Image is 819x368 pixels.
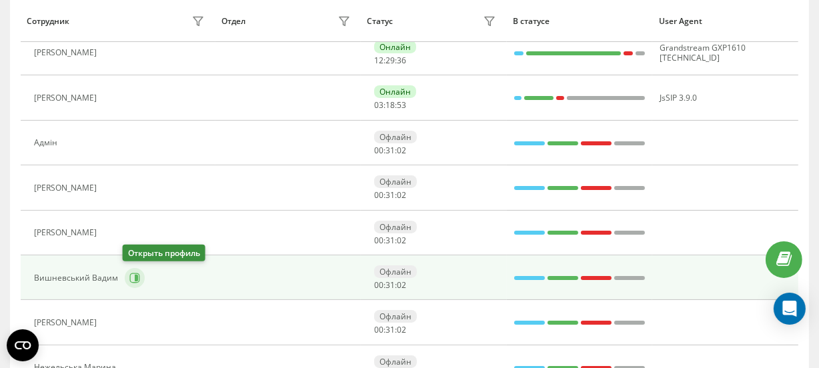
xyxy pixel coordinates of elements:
div: Вишневський Вадим [34,273,121,283]
span: JsSIP 3.9.0 [660,92,697,103]
div: В статусе [513,17,646,26]
span: 31 [385,189,395,201]
div: Офлайн [374,265,417,278]
span: 02 [397,189,406,201]
span: 36 [397,55,406,66]
div: Отдел [221,17,245,26]
div: Статус [367,17,393,26]
span: 31 [385,279,395,291]
button: Open CMP widget [7,329,39,361]
div: [PERSON_NAME] [34,48,100,57]
div: Открыть профиль [123,245,205,261]
span: 02 [397,324,406,335]
span: 02 [397,145,406,156]
div: : : [374,236,406,245]
span: 18 [385,99,395,111]
span: 02 [397,235,406,246]
span: 00 [374,279,383,291]
span: 03 [374,99,383,111]
span: 00 [374,235,383,246]
span: 12 [374,55,383,66]
div: User Agent [659,17,792,26]
span: 31 [385,145,395,156]
span: 29 [385,55,395,66]
span: 00 [374,189,383,201]
div: [PERSON_NAME] [34,318,100,327]
span: 02 [397,279,406,291]
div: Офлайн [374,131,417,143]
div: : : [374,281,406,290]
div: : : [374,191,406,200]
div: Онлайн [374,85,416,98]
span: 31 [385,235,395,246]
div: [PERSON_NAME] [34,228,100,237]
span: 00 [374,324,383,335]
div: Офлайн [374,355,417,368]
div: : : [374,56,406,65]
div: Сотрудник [27,17,69,26]
div: [PERSON_NAME] [34,93,100,103]
div: Офлайн [374,175,417,188]
span: 31 [385,324,395,335]
div: Open Intercom Messenger [774,293,806,325]
div: [PERSON_NAME] [34,183,100,193]
div: : : [374,101,406,110]
div: : : [374,325,406,335]
div: : : [374,146,406,155]
span: Grandstream GXP1610 [TECHNICAL_ID] [660,42,746,63]
div: Онлайн [374,41,416,53]
div: Адмін [34,138,61,147]
span: 53 [397,99,406,111]
div: Офлайн [374,221,417,233]
div: Офлайн [374,310,417,323]
span: 00 [374,145,383,156]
